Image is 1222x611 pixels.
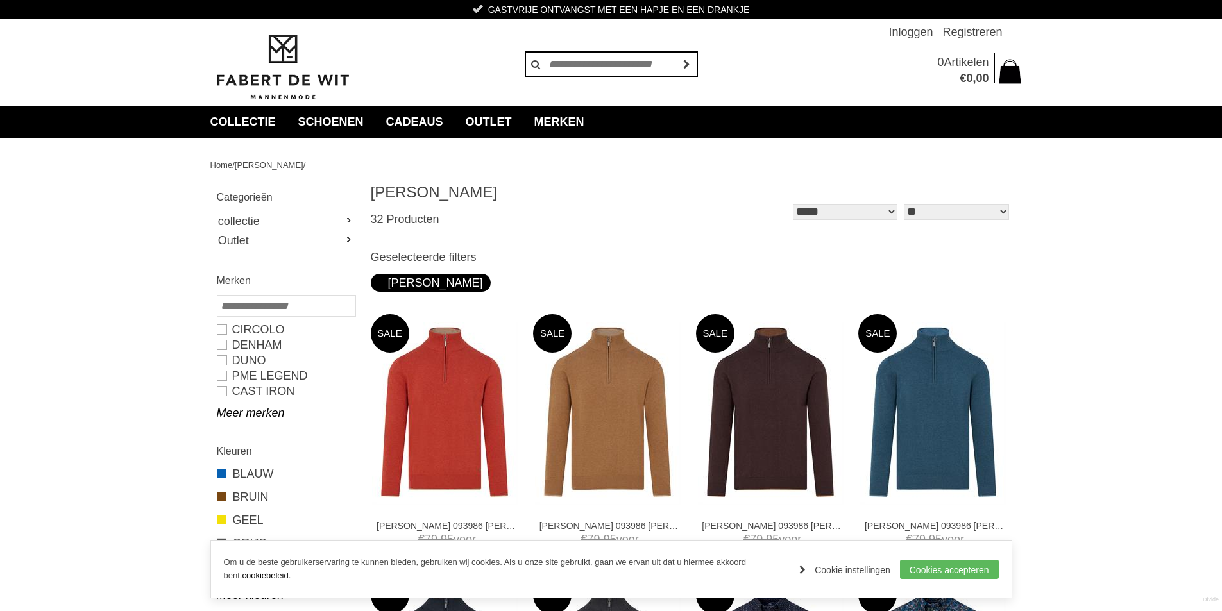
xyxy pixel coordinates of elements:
h2: Merken [217,272,355,289]
a: Outlet [217,231,355,250]
img: Campbell 093986 sydney Truien [860,322,1006,505]
a: GRIJS [217,535,355,551]
a: Schoenen [289,106,373,138]
img: Campbell 093986 sydney Truien [372,322,518,505]
span: 0 [966,72,972,85]
a: BRUIN [217,489,355,505]
span: € [418,533,425,546]
h1: [PERSON_NAME] [371,183,692,202]
a: Outlet [456,106,522,138]
a: collectie [217,212,355,231]
span: / [232,160,235,170]
a: Meer merken [217,405,355,421]
span: , [600,533,604,546]
a: Cookies accepteren [900,560,999,579]
span: , [763,533,766,546]
span: voor [702,531,843,548]
a: Circolo [217,322,355,337]
a: [PERSON_NAME] 093986 [PERSON_NAME] [377,520,518,531]
span: 95 [441,533,454,546]
a: PME LEGEND [217,368,355,383]
a: CAST IRON [217,383,355,399]
a: GEEL [217,512,355,528]
span: voor [539,531,681,548]
span: 79 [750,533,763,546]
img: Campbell 093986 sydney Truien [535,322,681,505]
a: Registreren [942,19,1002,45]
a: Cadeaus [377,106,453,138]
span: / [303,160,306,170]
span: 32 Producten [371,213,439,226]
a: DENHAM [217,337,355,353]
a: Home [210,160,233,170]
img: Campbell 093986 sydney Truien [698,322,844,505]
h3: Geselecteerde filters [371,250,1012,264]
div: [PERSON_NAME] [378,274,483,292]
span: € [906,533,913,546]
span: 00 [976,72,989,85]
span: 0 [937,56,944,69]
h2: Categorieën [217,189,355,205]
a: Cookie instellingen [799,560,890,580]
span: € [960,72,966,85]
h2: Kleuren [217,443,355,459]
span: voor [865,531,1006,548]
a: [PERSON_NAME] 093986 [PERSON_NAME] [702,520,843,531]
span: , [972,72,976,85]
span: Artikelen [944,56,989,69]
a: Merken [525,106,594,138]
a: Duno [217,353,355,368]
a: [PERSON_NAME] 093986 [PERSON_NAME] [539,520,681,531]
span: 79 [425,533,437,546]
a: BLAUW [217,465,355,482]
a: Inloggen [888,19,933,45]
a: [PERSON_NAME] [235,160,303,170]
a: cookiebeleid [242,571,288,580]
img: Fabert de Wit [210,33,355,102]
span: 79 [588,533,600,546]
span: 95 [604,533,616,546]
span: 95 [929,533,942,546]
span: , [437,533,441,546]
span: € [743,533,750,546]
span: , [926,533,929,546]
a: [PERSON_NAME] 093986 [PERSON_NAME] [865,520,1006,531]
span: 95 [766,533,779,546]
p: Om u de beste gebruikerservaring te kunnen bieden, gebruiken wij cookies. Als u onze site gebruik... [224,556,787,583]
span: voor [377,531,518,548]
a: Divide [1203,592,1219,608]
a: collectie [201,106,285,138]
span: 79 [913,533,926,546]
span: € [581,533,588,546]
